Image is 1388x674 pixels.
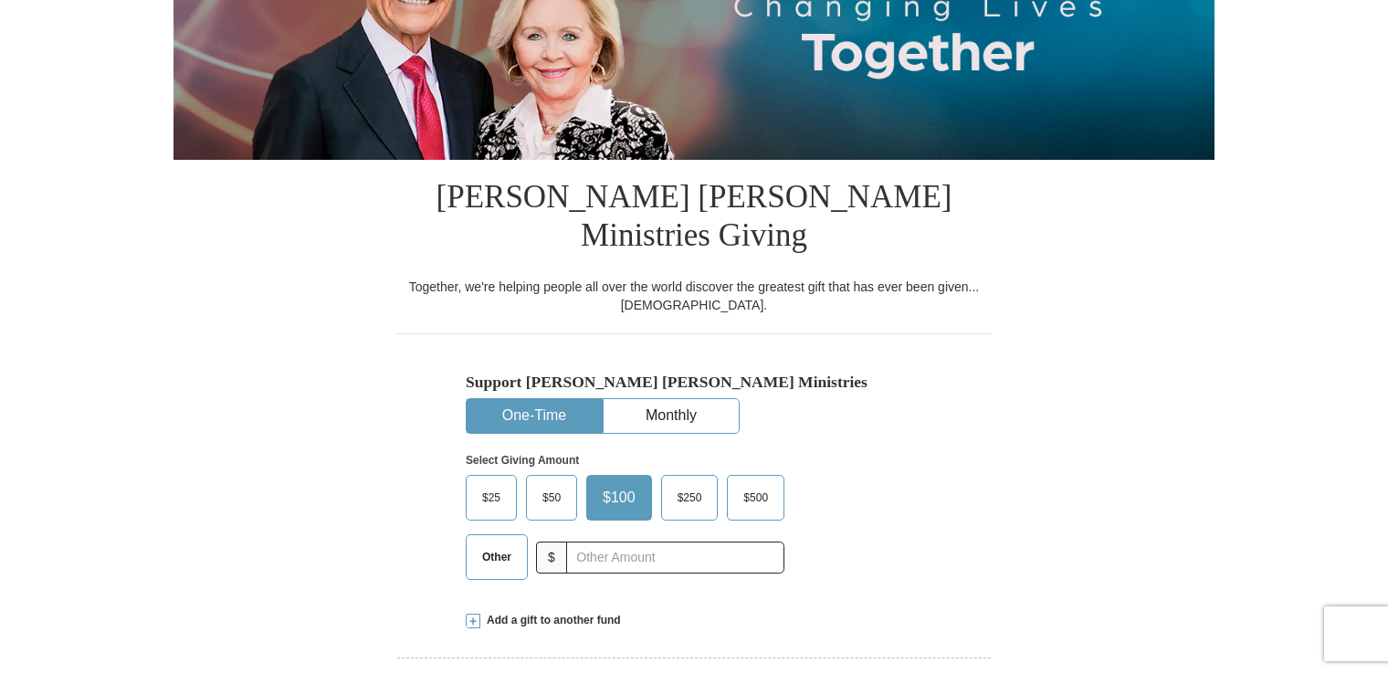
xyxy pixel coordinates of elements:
[466,373,922,392] h5: Support [PERSON_NAME] [PERSON_NAME] Ministries
[604,399,739,433] button: Monthly
[480,613,621,628] span: Add a gift to another fund
[466,454,579,467] strong: Select Giving Amount
[566,542,784,574] input: Other Amount
[397,278,991,314] div: Together, we're helping people all over the world discover the greatest gift that has ever been g...
[668,484,711,511] span: $250
[397,160,991,278] h1: [PERSON_NAME] [PERSON_NAME] Ministries Giving
[467,399,602,433] button: One-Time
[473,484,510,511] span: $25
[533,484,570,511] span: $50
[594,484,645,511] span: $100
[536,542,567,574] span: $
[734,484,777,511] span: $500
[473,543,520,571] span: Other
